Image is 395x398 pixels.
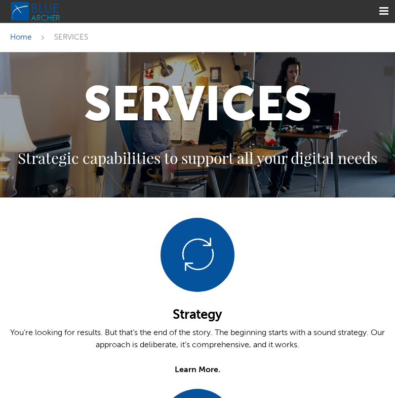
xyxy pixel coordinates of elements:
img: Strategy [161,218,234,292]
a: Home [10,34,31,41]
a: Strategy [173,309,222,322]
a: Learn More. [175,366,220,374]
img: Blue Archer Logo [10,2,61,21]
span: SERVICES [54,34,88,41]
p: You’re looking for results. But that’s the end of the story. The beginning starts with a sound st... [10,327,385,351]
